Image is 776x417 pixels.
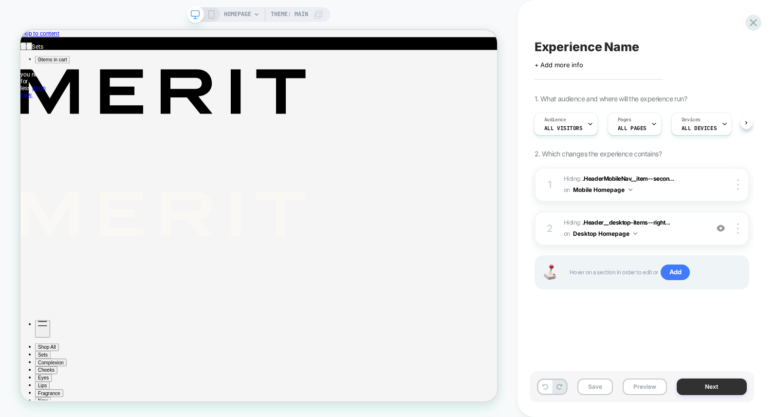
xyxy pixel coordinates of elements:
span: + Add more info [535,61,583,69]
button: Save [577,379,613,395]
span: ALL DEVICES [682,125,717,132]
span: All Visitors [544,125,583,132]
span: Add [661,265,690,280]
button: Preview [623,379,667,395]
span: Devices [682,116,701,123]
span: ALL PAGES [618,125,647,132]
button: 0items in cart [19,34,66,44]
img: down arrow [633,232,637,235]
span: Hover on a section in order to edit or [570,265,739,280]
button: Desktop Homepage [573,228,637,240]
span: Audience [544,116,566,123]
span: 2. Which changes the experience contains? [535,150,662,158]
span: Hiding : [564,217,703,239]
span: on [564,228,570,239]
button: Show Mobile Menu [19,386,39,410]
div: 2 [545,220,555,237]
span: 0 [23,36,62,43]
span: 1. What audience and where will the experience run? [535,95,687,103]
span: .Header__desktop-items--right... [582,219,670,226]
img: Joystick [540,265,560,280]
span: Hiding : [564,173,703,195]
img: close [737,223,739,234]
span: Theme: MAIN [271,7,308,22]
div: 1 [545,176,555,193]
img: close [737,179,739,190]
span: Experience Name [535,40,639,54]
span: .HeaderMobileNav__item--secon... [582,175,674,182]
span: Pages [618,116,631,123]
span: HOMEPAGE [224,7,251,22]
span: items in cart [27,36,62,43]
p: Free Signature Bag with every first order. [635,17,668,63]
span: on [564,185,570,195]
img: down arrow [628,189,632,191]
img: crossed eye [717,224,725,232]
button: Next [677,379,747,395]
button: Mobile Homepage [573,184,632,196]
